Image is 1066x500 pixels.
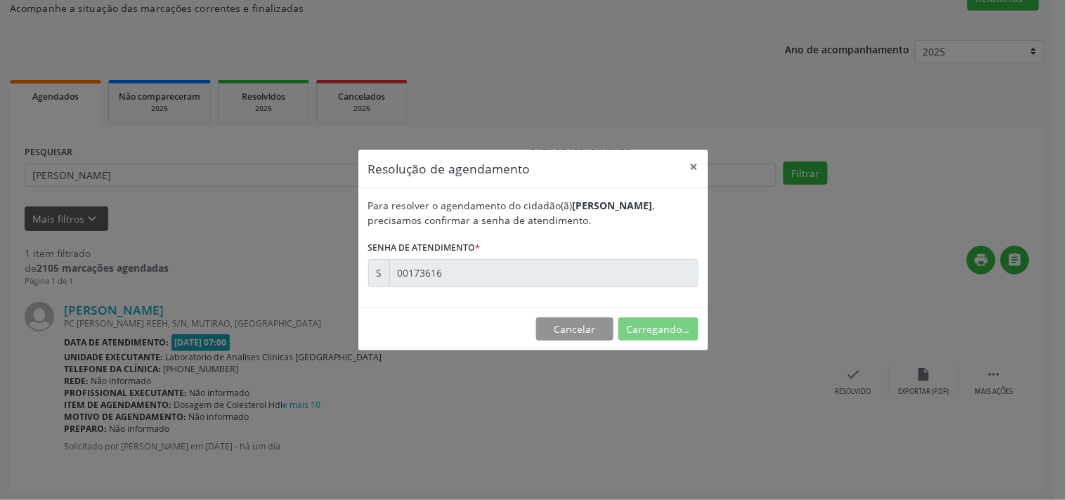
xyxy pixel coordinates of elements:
b: [PERSON_NAME] [573,199,653,212]
label: Senha de atendimento [368,237,481,259]
div: Para resolver o agendamento do cidadão(ã) , precisamos confirmar a senha de atendimento. [368,198,698,228]
h5: Resolução de agendamento [368,159,531,178]
button: Close [680,150,708,184]
button: Cancelar [536,317,613,341]
button: Carregando... [618,317,698,341]
div: S [368,259,390,287]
